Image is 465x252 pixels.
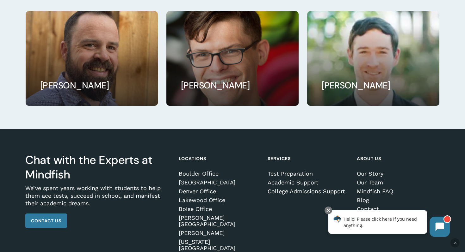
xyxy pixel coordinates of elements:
[268,171,348,177] a: Test Preparation
[179,171,259,177] a: Boulder Office
[179,153,259,164] h4: Locations
[357,153,437,164] h4: About Us
[31,218,61,224] span: Contact Us
[179,230,259,236] a: [PERSON_NAME]
[357,171,437,177] a: Our Story
[25,153,170,182] h3: Chat with the Experts at Mindfish
[268,179,348,186] a: Academic Support
[268,153,348,164] h4: Services
[179,179,259,186] a: [GEOGRAPHIC_DATA]
[25,184,170,213] p: We’ve spent years working with students to help them ace tests, succeed in school, and manifest t...
[268,188,348,195] a: College Admissions Support
[179,239,259,251] a: [US_STATE][GEOGRAPHIC_DATA]
[357,179,437,186] a: Our Team
[357,188,437,195] a: Mindfish FAQ
[179,197,259,203] a: Lakewood Office
[179,206,259,212] a: Boise Office
[357,197,437,203] a: Blog
[25,213,67,228] a: Contact Us
[179,188,259,195] a: Denver Office
[322,205,456,243] iframe: Chatbot
[179,215,259,227] a: [PERSON_NAME][GEOGRAPHIC_DATA]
